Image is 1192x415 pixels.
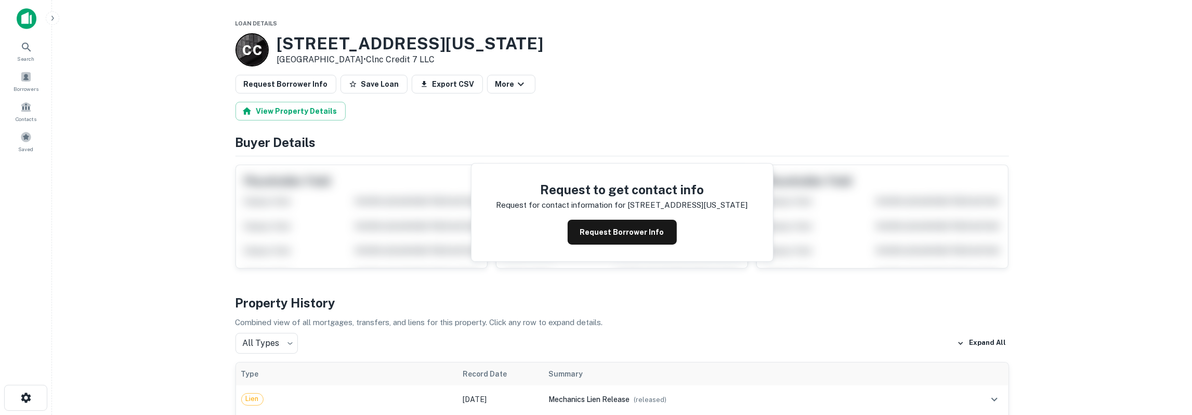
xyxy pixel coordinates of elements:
button: Export CSV [412,75,483,93]
th: Type [236,363,458,385]
button: More [487,75,535,93]
img: capitalize-icon.png [17,8,36,29]
h4: Request to get contact info [496,180,748,199]
span: Borrowers [14,85,38,93]
td: [DATE] [457,385,543,413]
span: ( released ) [634,396,666,404]
span: Search [18,55,35,63]
button: Request Borrower Info [235,75,336,93]
iframe: Chat Widget [1140,332,1192,382]
p: [GEOGRAPHIC_DATA] • [277,53,544,66]
a: Search [3,37,49,65]
a: Clnc Credit 7 LLC [366,55,435,64]
a: Contacts [3,97,49,125]
p: [STREET_ADDRESS][US_STATE] [628,199,748,211]
th: Summary [543,363,964,385]
button: View Property Details [235,102,346,121]
button: expand row [986,391,1003,408]
a: Saved [3,127,49,155]
p: Combined view of all mortgages, transfers, and liens for this property. Click any row to expand d... [235,316,1009,329]
p: C C [243,40,261,60]
th: Record Date [457,363,543,385]
p: Request for contact information for [496,199,626,211]
button: Request Borrower Info [568,220,677,245]
h3: [STREET_ADDRESS][US_STATE] [277,34,544,53]
button: Save Loan [340,75,408,93]
span: Loan Details [235,20,278,26]
span: Saved [19,145,34,153]
span: Contacts [16,115,36,123]
h4: Buyer Details [235,133,1009,152]
span: mechanics lien release [548,395,630,404]
button: Expand All [954,336,1009,351]
div: All Types [235,333,298,354]
h4: Property History [235,293,1009,312]
span: Lien [242,394,263,404]
a: Borrowers [3,67,49,95]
